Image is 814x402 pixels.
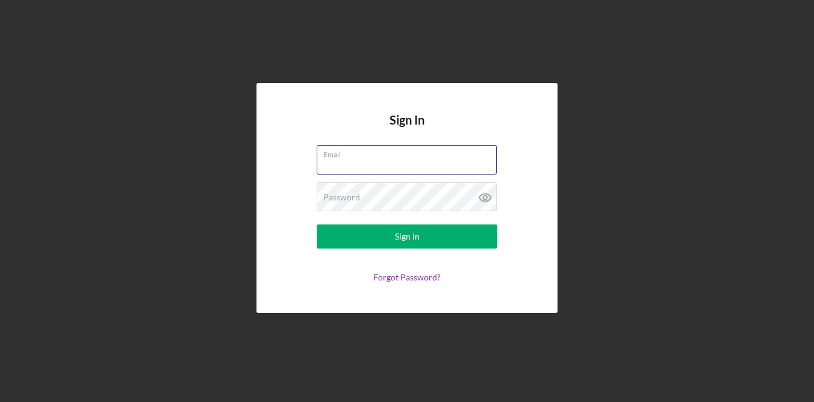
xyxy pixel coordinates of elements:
button: Sign In [317,224,497,249]
div: Sign In [395,224,420,249]
a: Forgot Password? [373,272,441,282]
h4: Sign In [390,113,424,145]
label: Password [323,193,360,202]
label: Email [323,146,497,159]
